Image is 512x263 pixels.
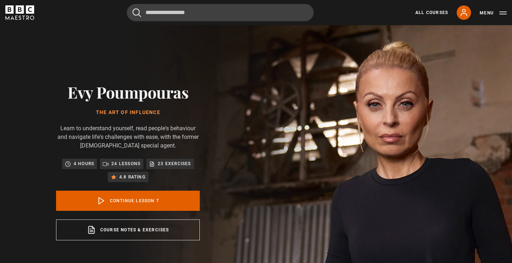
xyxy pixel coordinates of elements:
button: Submit the search query [133,8,141,17]
h1: The Art of Influence [56,110,200,115]
p: 23 exercises [158,160,191,167]
a: Continue lesson 7 [56,191,200,211]
p: Learn to understand yourself, read people's behaviour and navigate life's challenges with ease, w... [56,124,200,150]
a: All Courses [415,9,448,16]
h2: Evy Poumpouras [56,83,200,101]
button: Toggle navigation [480,9,507,17]
a: Course notes & exercises [56,219,200,240]
p: 24 lessons [111,160,140,167]
p: 4 hours [74,160,94,167]
input: Search [127,4,314,21]
svg: BBC Maestro [5,5,34,20]
p: 4.8 rating [119,173,146,181]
